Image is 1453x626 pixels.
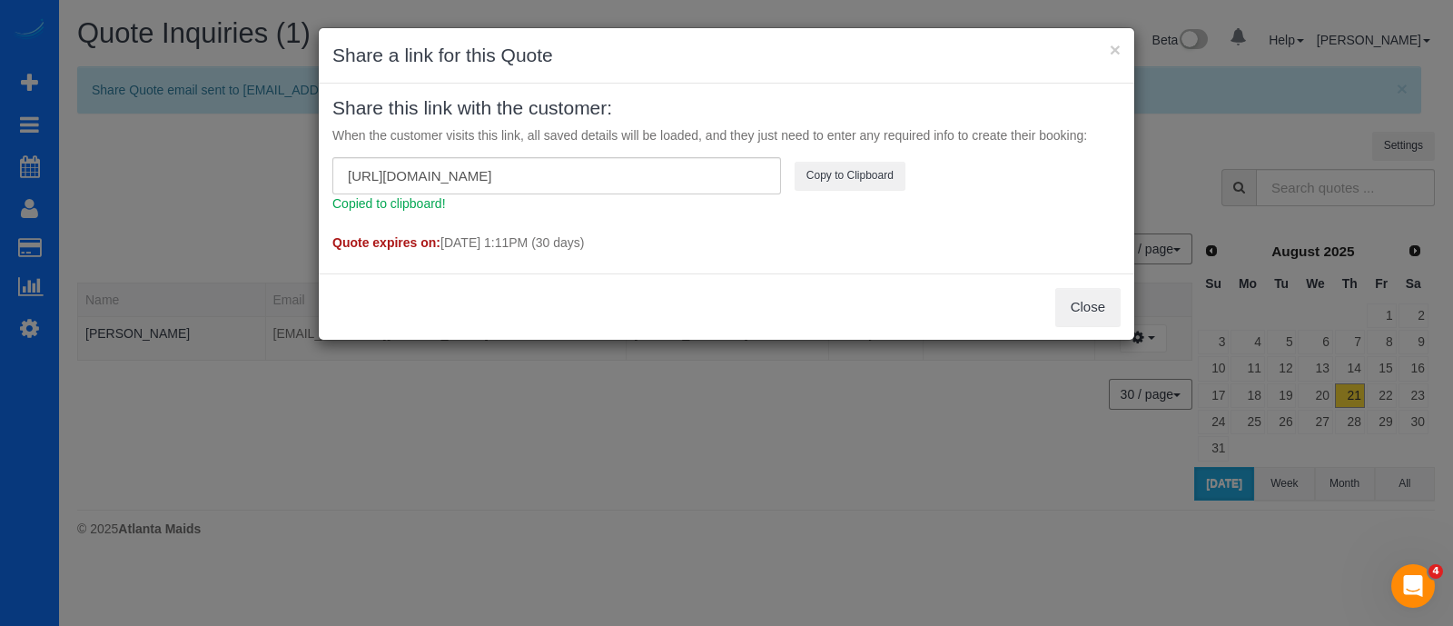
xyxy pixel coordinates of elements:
p: When the customer visits this link, all saved details will be loaded, and they just need to enter... [332,126,1121,144]
button: Close [1055,288,1121,326]
strong: Quote expires on: [332,235,440,250]
p: Copied to clipboard! [332,194,781,213]
span: 4 [1428,564,1443,579]
h3: Share a link for this Quote [332,42,1121,69]
button: × [1110,40,1121,59]
p: [DATE] 1:11PM (30 days) [332,234,1121,252]
iframe: Intercom live chat [1391,564,1435,608]
button: Copy to Clipboard [795,162,905,190]
h3: Share this link with the customer: [332,97,1121,118]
